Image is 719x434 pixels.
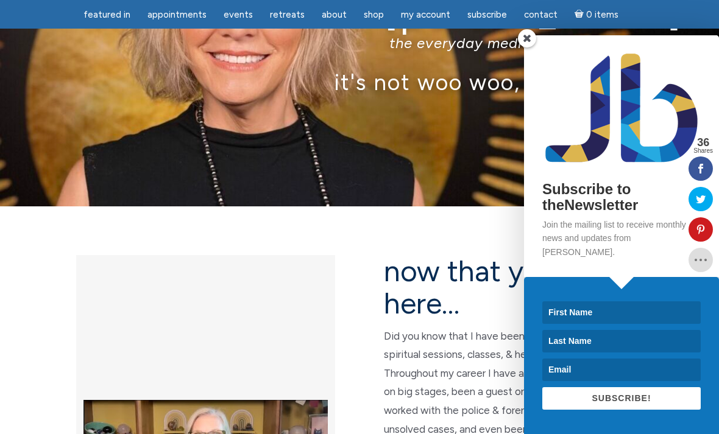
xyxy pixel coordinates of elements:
[263,3,312,27] a: Retreats
[467,9,507,20] span: Subscribe
[36,69,683,95] p: it's not woo woo, it's true true™
[460,3,514,27] a: Subscribe
[36,34,683,52] p: the everyday medium™, intuitive teacher
[517,3,565,27] a: Contact
[147,9,207,20] span: Appointments
[693,148,713,154] span: Shares
[314,3,354,27] a: About
[384,255,643,320] h2: now that you are here…
[216,3,260,27] a: Events
[567,2,626,27] a: Cart0 items
[542,387,701,410] button: SUBSCRIBE!
[586,10,618,19] span: 0 items
[542,330,701,352] input: Last Name
[83,9,130,20] span: featured in
[224,9,253,20] span: Events
[401,9,450,20] span: My Account
[542,181,701,214] h2: Subscribe to theNewsletter
[542,359,701,381] input: Email
[542,218,701,259] p: Join the mailing list to receive monthly news and updates from [PERSON_NAME].
[140,3,214,27] a: Appointments
[542,301,701,324] input: First Name
[356,3,391,27] a: Shop
[693,137,713,148] span: 36
[394,3,458,27] a: My Account
[270,9,305,20] span: Retreats
[76,3,138,27] a: featured in
[524,9,558,20] span: Contact
[592,393,651,403] span: SUBSCRIBE!
[364,9,384,20] span: Shop
[575,9,586,20] i: Cart
[322,9,347,20] span: About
